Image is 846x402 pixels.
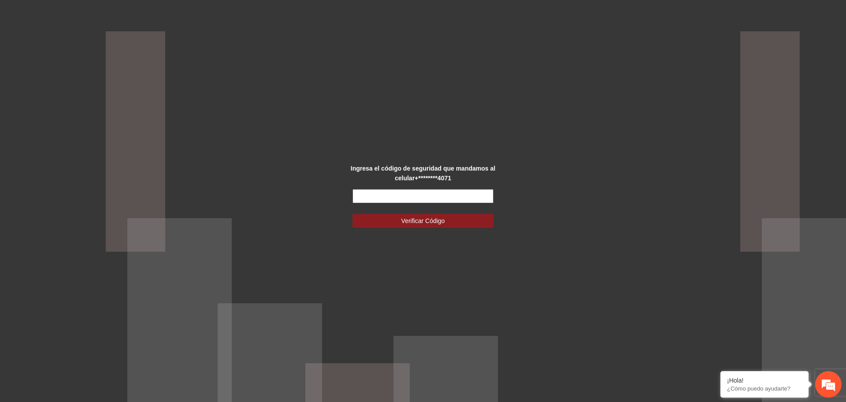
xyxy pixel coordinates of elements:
textarea: Escriba su mensaje y pulse “Intro” [4,241,168,272]
button: Verificar Código [352,214,493,228]
div: ¡Hola! [727,377,802,384]
p: ¿Cómo puedo ayudarte? [727,385,802,392]
div: Minimizar ventana de chat en vivo [145,4,166,26]
strong: Ingresa el código de seguridad que mandamos al celular +********4071 [351,165,495,182]
span: Verificar Código [401,216,445,226]
span: Estamos en línea. [51,118,122,207]
div: Chatee con nosotros ahora [46,45,148,56]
